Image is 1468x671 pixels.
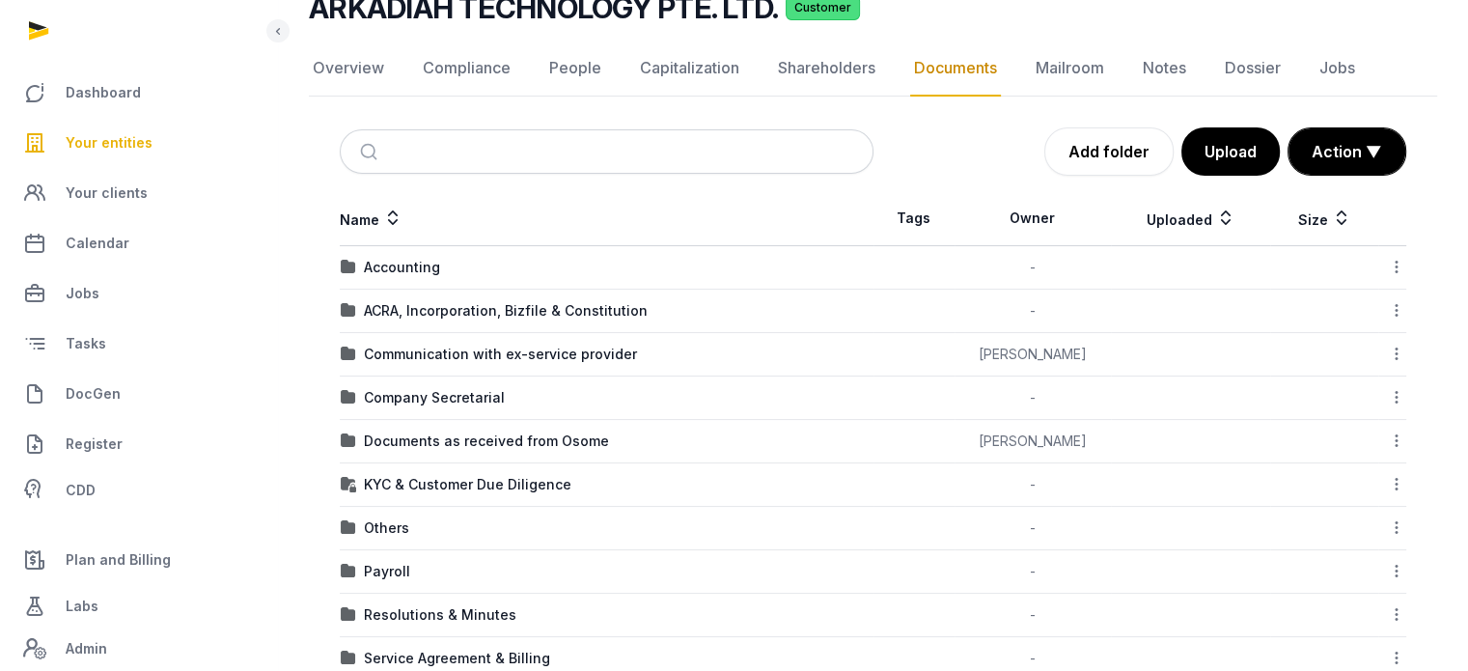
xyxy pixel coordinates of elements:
[66,332,106,355] span: Tasks
[15,471,262,510] a: CDD
[309,41,1437,97] nav: Tabs
[955,550,1111,594] td: -
[364,345,637,364] div: Communication with ex-service provider
[955,507,1111,550] td: -
[15,629,262,668] a: Admin
[955,246,1111,290] td: -
[341,607,356,623] img: folder.svg
[341,347,356,362] img: folder.svg
[955,420,1111,463] td: [PERSON_NAME]
[341,520,356,536] img: folder.svg
[364,388,505,407] div: Company Secretarial
[66,479,96,502] span: CDD
[955,594,1111,637] td: -
[364,258,440,277] div: Accounting
[1044,127,1174,176] a: Add folder
[15,321,262,367] a: Tasks
[1316,41,1359,97] a: Jobs
[66,232,129,255] span: Calendar
[66,637,107,660] span: Admin
[15,70,262,116] a: Dashboard
[1221,41,1285,97] a: Dossier
[66,182,148,205] span: Your clients
[15,170,262,216] a: Your clients
[341,303,356,319] img: folder.svg
[340,191,873,246] th: Name
[955,463,1111,507] td: -
[419,41,514,97] a: Compliance
[341,564,356,579] img: folder.svg
[955,290,1111,333] td: -
[364,518,409,538] div: Others
[1139,41,1190,97] a: Notes
[15,421,262,467] a: Register
[1270,191,1378,246] th: Size
[15,220,262,266] a: Calendar
[15,583,262,629] a: Labs
[364,605,516,625] div: Resolutions & Minutes
[66,548,171,572] span: Plan and Billing
[66,131,152,154] span: Your entities
[364,475,571,494] div: KYC & Customer Due Diligence
[364,301,648,321] div: ACRA, Incorporation, Bizfile & Constitution
[341,477,356,492] img: folder-locked-icon.svg
[15,120,262,166] a: Your entities
[1111,191,1270,246] th: Uploaded
[364,432,609,451] div: Documents as received from Osome
[66,81,141,104] span: Dashboard
[1181,127,1280,176] button: Upload
[364,562,410,581] div: Payroll
[955,191,1111,246] th: Owner
[364,649,550,668] div: Service Agreement & Billing
[1032,41,1108,97] a: Mailroom
[873,191,955,246] th: Tags
[309,41,388,97] a: Overview
[66,433,123,456] span: Register
[955,333,1111,377] td: [PERSON_NAME]
[15,270,262,317] a: Jobs
[636,41,743,97] a: Capitalization
[66,382,121,405] span: DocGen
[341,260,356,275] img: folder.svg
[545,41,605,97] a: People
[1288,128,1405,175] button: Action ▼
[955,377,1111,420] td: -
[341,433,356,449] img: folder.svg
[66,595,98,618] span: Labs
[341,390,356,405] img: folder.svg
[341,651,356,666] img: folder.svg
[66,282,99,305] span: Jobs
[910,41,1001,97] a: Documents
[15,371,262,417] a: DocGen
[348,130,394,173] button: Submit
[774,41,879,97] a: Shareholders
[15,537,262,583] a: Plan and Billing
